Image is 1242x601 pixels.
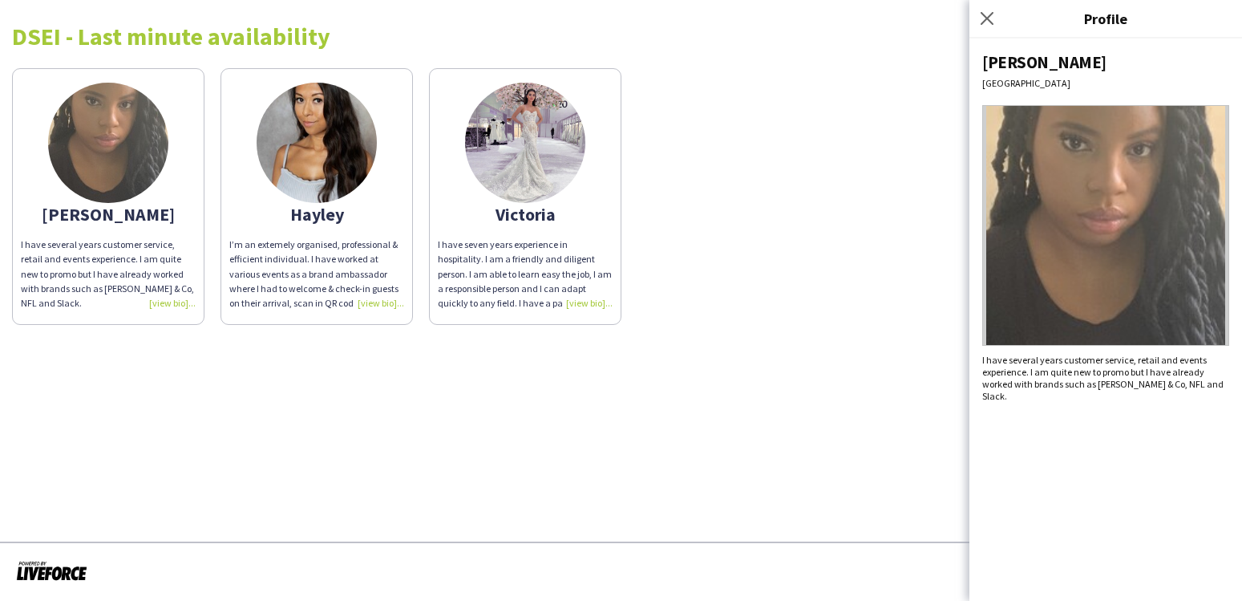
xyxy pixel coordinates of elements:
[982,77,1229,89] div: [GEOGRAPHIC_DATA]
[438,238,613,311] div: I have seven years experience in hospitality. I am a friendly and diligent person. I am able to l...
[21,207,196,221] div: [PERSON_NAME]
[21,238,196,311] div: I have several years customer service, retail and events experience. I am quite new to promo but ...
[12,24,1230,48] div: DSEI - Last minute availability
[438,207,613,221] div: Victoria
[229,207,404,221] div: Hayley
[969,8,1242,29] h3: Profile
[982,51,1229,73] div: [PERSON_NAME]
[982,354,1229,402] div: I have several years customer service, retail and events experience. I am quite new to promo but ...
[465,83,585,203] img: thumb-165633415662b9a74c56a28.jpeg
[229,238,404,311] div: I’m an extemely organised, professional & efficient individual. I have worked at various events a...
[16,559,87,582] img: Powered by Liveforce
[48,83,168,203] img: thumb-6319ed36de21a.jpg
[982,105,1229,346] img: Crew avatar or photo
[257,83,377,203] img: thumb-65ff4a87dc7dc.jpeg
